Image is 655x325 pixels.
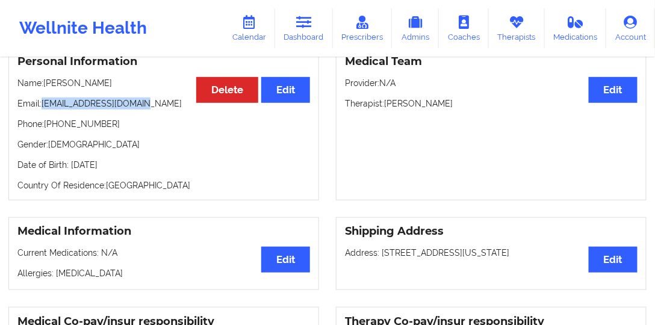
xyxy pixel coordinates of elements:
p: Address: [STREET_ADDRESS][US_STATE] [345,247,638,259]
p: Current Medications: N/A [17,247,310,259]
p: Phone: [PHONE_NUMBER] [17,118,310,130]
a: Account [606,8,655,48]
p: Therapist: [PERSON_NAME] [345,97,638,110]
a: Dashboard [275,8,333,48]
p: Date of Birth: [DATE] [17,159,310,171]
p: Name: [PERSON_NAME] [17,77,310,89]
button: Edit [261,77,310,103]
p: Country Of Residence: [GEOGRAPHIC_DATA] [17,179,310,191]
button: Delete [196,77,258,103]
button: Edit [589,77,638,103]
p: Allergies: [MEDICAL_DATA] [17,267,310,279]
p: Email: [EMAIL_ADDRESS][DOMAIN_NAME] [17,97,310,110]
a: Medications [545,8,607,48]
a: Admins [392,8,439,48]
h3: Shipping Address [345,224,638,238]
a: Calendar [223,8,275,48]
h3: Medical Information [17,224,310,238]
p: Gender: [DEMOGRAPHIC_DATA] [17,138,310,150]
a: Coaches [439,8,489,48]
button: Edit [261,247,310,273]
a: Therapists [489,8,545,48]
button: Edit [589,247,638,273]
p: Provider: N/A [345,77,638,89]
h3: Medical Team [345,55,638,69]
h3: Personal Information [17,55,310,69]
a: Prescribers [333,8,393,48]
